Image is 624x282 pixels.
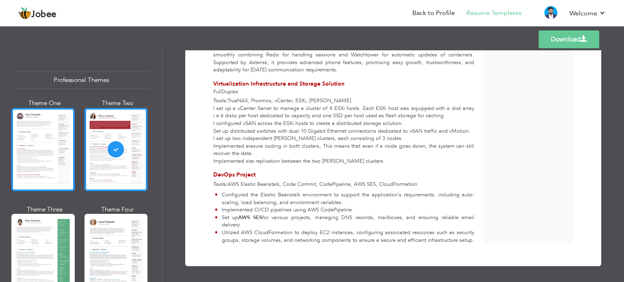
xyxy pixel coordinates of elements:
[215,229,474,244] li: Utilized AWS CloudFormation to deploy EC2 instances, configuring associated resources such as sec...
[227,97,351,104] span: TrueNAS, Proxmox, vCenter, ESXi, [PERSON_NAME]
[213,171,256,179] span: DevOps Project
[18,7,31,20] img: jobee.io
[238,214,262,221] strong: AWS SES
[213,80,344,88] span: Virtualization Infrastructure and Storage Solution
[215,214,474,229] li: Set up for various projects, managing DNS records, mailboxes, and ensuring reliable email delivery.
[209,105,479,165] div: I set up a vCenter Server to manage a cluster of 4 ESXi hosts. Each ESXi host was equipped with a...
[570,9,606,18] a: Welcome
[213,88,238,95] span: FullDuplex
[412,9,455,18] a: Back to Profile
[86,99,149,108] div: Theme Two
[466,9,522,18] a: Resume Templates
[31,10,56,19] span: Jobee
[213,181,227,188] span: Tools:
[13,205,76,214] div: Theme Three
[215,206,474,214] li: Implemented CI/CD pipelines using AWS CodePipeline.
[544,6,557,19] img: Profile Img
[213,97,227,104] span: Tools:
[86,205,149,214] div: Theme Four
[18,7,56,20] a: Jobee
[215,191,474,206] li: Configured the Elastic Beanstalk environment to support the application's requirements, including...
[13,71,149,89] div: Professional Themes
[227,181,417,188] span: AWS Elastic Beanstalk, Code Commit, CodePipeline, AWS SES, CloudFormation
[13,99,76,108] div: Theme One
[539,30,599,48] a: Download
[209,44,479,74] div: The VoIP app, set up on Ubuntu using Docker and controlled by Drone CI, transforms communication ...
